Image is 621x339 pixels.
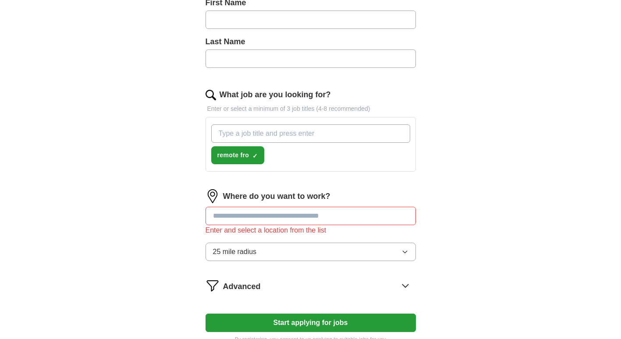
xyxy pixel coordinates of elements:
[211,124,410,143] input: Type a job title and press enter
[206,279,220,293] img: filter
[206,189,220,203] img: location.png
[252,152,258,159] span: ✓
[223,281,261,293] span: Advanced
[206,225,416,236] div: Enter and select a location from the list
[211,146,265,164] button: remote fro✓
[206,243,416,261] button: 25 mile radius
[220,89,331,101] label: What job are you looking for?
[206,314,416,332] button: Start applying for jobs
[206,36,416,48] label: Last Name
[213,247,257,257] span: 25 mile radius
[217,151,249,160] span: remote fro
[206,104,416,113] p: Enter or select a minimum of 3 job titles (4-8 recommended)
[206,90,216,100] img: search.png
[223,191,330,202] label: Where do you want to work?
